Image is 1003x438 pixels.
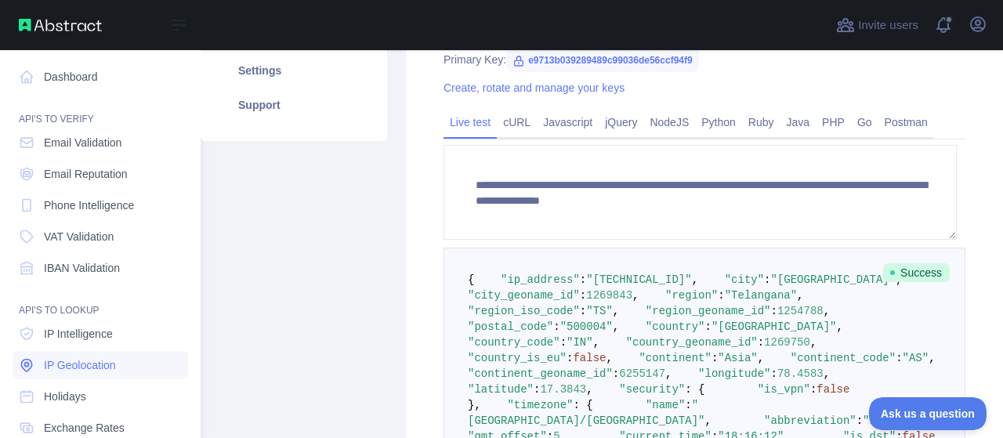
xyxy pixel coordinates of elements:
[758,352,764,364] span: ,
[665,367,672,380] span: ,
[704,320,711,333] span: :
[13,320,188,348] a: IP Intelligence
[44,420,125,436] span: Exchange Rates
[44,197,134,213] span: Phone Intelligence
[586,273,691,286] span: "[TECHNICAL_ID]"
[537,110,599,135] a: Javascript
[837,320,843,333] span: ,
[725,289,797,302] span: "Telangana"
[497,110,537,135] a: cURL
[468,383,534,396] span: "latitude"
[13,160,188,188] a: Email Reputation
[619,367,665,380] span: 6255147
[863,414,896,427] span: "IST"
[613,320,619,333] span: ,
[468,336,560,349] span: "country_code"
[771,305,777,317] span: :
[704,414,711,427] span: ,
[468,289,580,302] span: "city_geoname_id"
[468,320,553,333] span: "postal_code"
[44,229,114,244] span: VAT Validation
[219,88,368,122] a: Support
[771,367,777,380] span: :
[833,13,922,38] button: Invite users
[824,367,830,380] span: ,
[19,19,102,31] img: Abstract API
[824,305,830,317] span: ,
[553,320,559,333] span: :
[44,135,121,150] span: Email Validation
[13,191,188,219] a: Phone Intelligence
[764,273,770,286] span: :
[444,81,625,94] a: Create, rotate and manage your keys
[639,352,711,364] span: "continent"
[712,320,837,333] span: "[GEOGRAPHIC_DATA]"
[444,52,965,67] div: Primary Key:
[606,352,612,364] span: ,
[764,414,856,427] span: "abbreviation"
[718,352,757,364] span: "Asia"
[646,399,685,411] span: "name"
[593,336,599,349] span: ,
[646,320,705,333] span: "country"
[13,223,188,251] a: VAT Validation
[13,254,188,282] a: IBAN Validation
[758,336,764,349] span: :
[573,399,592,411] span: : {
[771,273,896,286] span: "[GEOGRAPHIC_DATA]"
[586,289,632,302] span: 1269843
[903,352,929,364] span: "AS"
[219,53,368,88] a: Settings
[858,16,918,34] span: Invite users
[878,110,934,135] a: Postman
[810,336,817,349] span: ,
[501,273,580,286] span: "ip_address"
[613,367,619,380] span: :
[742,110,780,135] a: Ruby
[560,320,613,333] span: "500004"
[929,352,935,364] span: ,
[573,352,606,364] span: false
[695,110,742,135] a: Python
[817,383,849,396] span: false
[685,399,691,411] span: :
[599,110,643,135] a: jQuery
[646,305,771,317] span: "region_geoname_id"
[468,305,580,317] span: "region_iso_code"
[851,110,878,135] a: Go
[883,263,950,282] span: Success
[856,414,863,427] span: :
[468,367,613,380] span: "continent_geoname_id"
[506,49,699,72] span: e9713b039289489c99036de56ccf94f9
[444,110,497,135] a: Live test
[816,110,851,135] a: PHP
[580,273,586,286] span: :
[626,336,758,349] span: "country_geoname_id"
[698,367,770,380] span: "longitude"
[468,273,474,286] span: {
[896,352,902,364] span: :
[13,351,188,379] a: IP Geolocation
[764,336,810,349] span: 1269750
[758,383,810,396] span: "is_vpn"
[692,273,698,286] span: ,
[580,305,586,317] span: :
[13,285,188,317] div: API'S TO LOOKUP
[13,94,188,125] div: API'S TO VERIFY
[613,305,619,317] span: ,
[797,289,803,302] span: ,
[44,357,116,373] span: IP Geolocation
[718,289,724,302] span: :
[507,399,573,411] span: "timezone"
[44,166,128,182] span: Email Reputation
[586,305,613,317] span: "TS"
[13,382,188,411] a: Holidays
[619,383,685,396] span: "security"
[586,383,592,396] span: ,
[791,352,896,364] span: "continent_code"
[534,383,540,396] span: :
[560,336,567,349] span: :
[540,383,586,396] span: 17.3843
[725,273,764,286] span: "city"
[712,352,718,364] span: :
